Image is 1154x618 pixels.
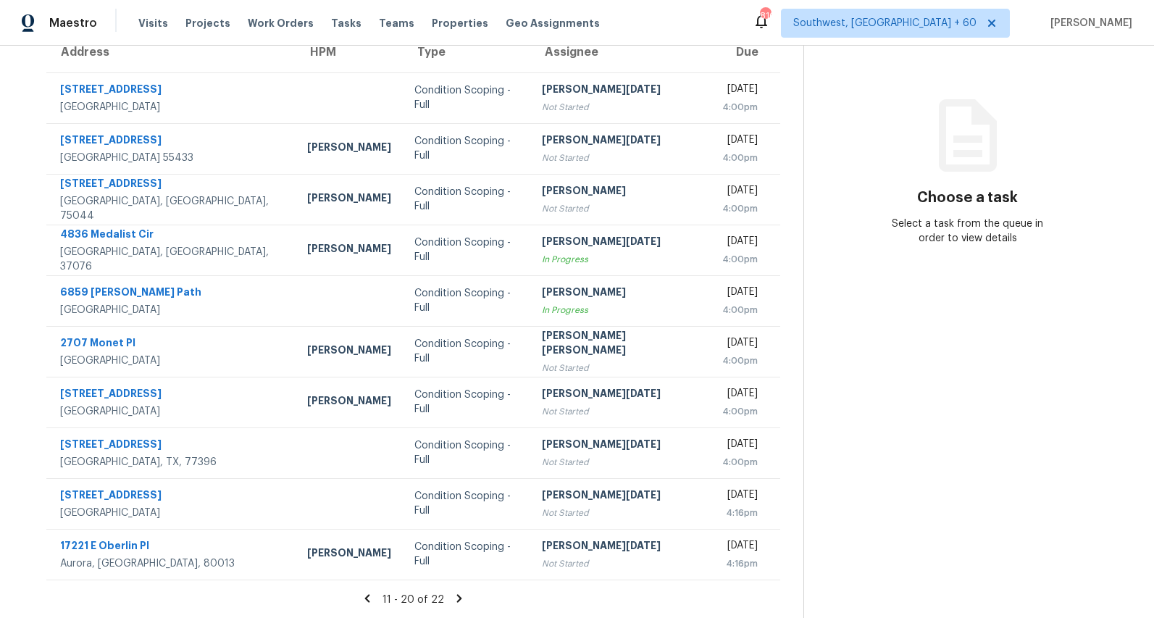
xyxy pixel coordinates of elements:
[722,252,758,267] div: 4:00pm
[414,83,519,112] div: Condition Scoping - Full
[60,506,284,520] div: [GEOGRAPHIC_DATA]
[542,183,699,201] div: [PERSON_NAME]
[542,234,699,252] div: [PERSON_NAME][DATE]
[722,538,758,556] div: [DATE]
[886,217,1049,246] div: Select a task from the queue in order to view details
[530,32,711,72] th: Assignee
[60,133,284,151] div: [STREET_ADDRESS]
[379,16,414,30] span: Teams
[722,234,758,252] div: [DATE]
[542,151,699,165] div: Not Started
[542,538,699,556] div: [PERSON_NAME][DATE]
[432,16,488,30] span: Properties
[331,18,361,28] span: Tasks
[542,82,699,100] div: [PERSON_NAME][DATE]
[60,176,284,194] div: [STREET_ADDRESS]
[60,386,284,404] div: [STREET_ADDRESS]
[296,32,403,72] th: HPM
[722,151,758,165] div: 4:00pm
[248,16,314,30] span: Work Orders
[60,227,284,245] div: 4836 Medalist Cir
[60,303,284,317] div: [GEOGRAPHIC_DATA]
[307,343,391,361] div: [PERSON_NAME]
[414,134,519,163] div: Condition Scoping - Full
[542,285,699,303] div: [PERSON_NAME]
[46,32,296,72] th: Address
[722,386,758,404] div: [DATE]
[542,252,699,267] div: In Progress
[60,455,284,469] div: [GEOGRAPHIC_DATA], TX, 77396
[917,191,1018,205] h3: Choose a task
[307,241,391,259] div: [PERSON_NAME]
[60,82,284,100] div: [STREET_ADDRESS]
[542,100,699,114] div: Not Started
[60,194,284,223] div: [GEOGRAPHIC_DATA], [GEOGRAPHIC_DATA], 75044
[722,100,758,114] div: 4:00pm
[722,488,758,506] div: [DATE]
[542,506,699,520] div: Not Started
[307,140,391,158] div: [PERSON_NAME]
[60,245,284,274] div: [GEOGRAPHIC_DATA], [GEOGRAPHIC_DATA], 37076
[722,404,758,419] div: 4:00pm
[382,595,444,605] span: 11 - 20 of 22
[414,388,519,417] div: Condition Scoping - Full
[722,556,758,571] div: 4:16pm
[542,455,699,469] div: Not Started
[307,393,391,412] div: [PERSON_NAME]
[722,335,758,354] div: [DATE]
[60,538,284,556] div: 17221 E Oberlin Pl
[60,556,284,571] div: Aurora, [GEOGRAPHIC_DATA], 80013
[506,16,600,30] span: Geo Assignments
[542,437,699,455] div: [PERSON_NAME][DATE]
[60,285,284,303] div: 6859 [PERSON_NAME] Path
[60,437,284,455] div: [STREET_ADDRESS]
[60,354,284,368] div: [GEOGRAPHIC_DATA]
[138,16,168,30] span: Visits
[307,191,391,209] div: [PERSON_NAME]
[760,9,770,23] div: 816
[722,506,758,520] div: 4:16pm
[542,361,699,375] div: Not Started
[403,32,530,72] th: Type
[414,286,519,315] div: Condition Scoping - Full
[711,32,780,72] th: Due
[542,386,699,404] div: [PERSON_NAME][DATE]
[414,337,519,366] div: Condition Scoping - Full
[722,183,758,201] div: [DATE]
[722,437,758,455] div: [DATE]
[60,488,284,506] div: [STREET_ADDRESS]
[722,82,758,100] div: [DATE]
[60,335,284,354] div: 2707 Monet Pl
[542,133,699,151] div: [PERSON_NAME][DATE]
[542,201,699,216] div: Not Started
[185,16,230,30] span: Projects
[49,16,97,30] span: Maestro
[722,133,758,151] div: [DATE]
[414,438,519,467] div: Condition Scoping - Full
[542,556,699,571] div: Not Started
[722,455,758,469] div: 4:00pm
[793,16,977,30] span: Southwest, [GEOGRAPHIC_DATA] + 60
[722,303,758,317] div: 4:00pm
[414,489,519,518] div: Condition Scoping - Full
[542,404,699,419] div: Not Started
[307,546,391,564] div: [PERSON_NAME]
[414,185,519,214] div: Condition Scoping - Full
[60,404,284,419] div: [GEOGRAPHIC_DATA]
[1045,16,1132,30] span: [PERSON_NAME]
[542,488,699,506] div: [PERSON_NAME][DATE]
[542,303,699,317] div: In Progress
[60,151,284,165] div: [GEOGRAPHIC_DATA] 55433
[414,235,519,264] div: Condition Scoping - Full
[542,328,699,361] div: [PERSON_NAME] [PERSON_NAME]
[414,540,519,569] div: Condition Scoping - Full
[60,100,284,114] div: [GEOGRAPHIC_DATA]
[722,285,758,303] div: [DATE]
[722,201,758,216] div: 4:00pm
[722,354,758,368] div: 4:00pm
